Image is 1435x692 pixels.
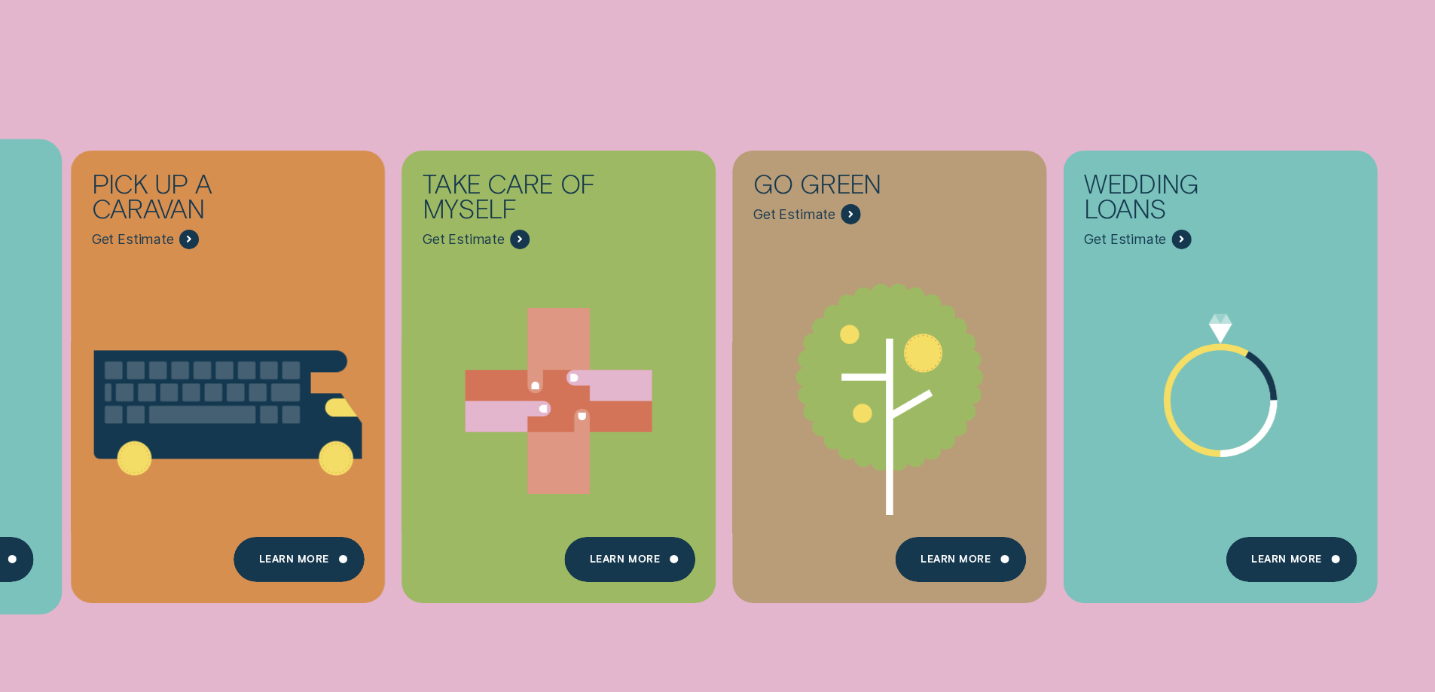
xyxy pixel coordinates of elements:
span: Get Estimate [753,206,835,223]
div: Wedding Loans [1084,171,1285,229]
div: Go green [753,171,954,204]
span: Get Estimate [92,231,174,248]
div: Pick up a caravan [92,171,293,229]
a: Pick up a caravan - Learn more [71,150,385,590]
a: Learn More [234,537,364,582]
a: Learn more [896,537,1026,582]
span: Get Estimate [423,231,505,248]
a: Learn more [1226,537,1357,582]
a: Wedding Loans - Learn more [1064,150,1378,590]
a: Learn more [565,537,695,582]
span: Get Estimate [1084,231,1166,248]
a: Take care of myself - Learn more [401,150,716,590]
div: Take care of myself [423,171,624,229]
a: Go green - Learn more [732,150,1046,590]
